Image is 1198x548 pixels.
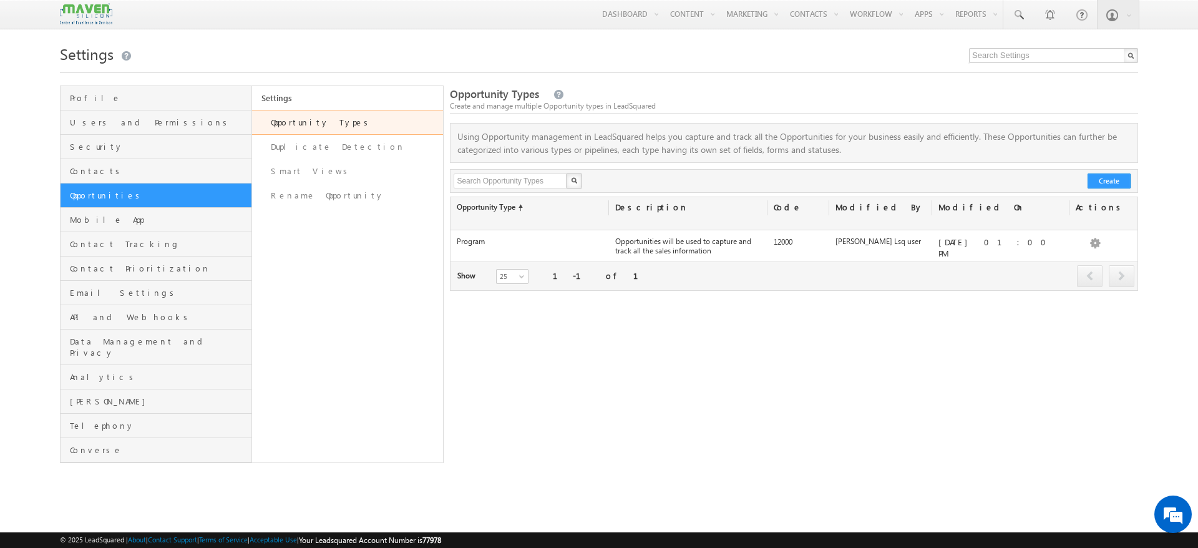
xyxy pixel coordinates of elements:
a: Security [61,135,251,159]
a: Terms of Service [199,536,248,544]
span: Analytics [70,371,248,383]
span: Users and Permissions [70,117,248,128]
div: Show [457,270,486,281]
img: Custom Logo [60,3,112,25]
span: 77978 [422,536,441,545]
input: Search Settings [969,48,1138,63]
span: [PERSON_NAME] [70,396,248,407]
div: Description [609,197,767,218]
span: Contact Prioritization [70,263,248,274]
img: Search [571,177,577,183]
a: Telephony [61,414,251,438]
a: Rename Opportunity [252,183,444,208]
div: Actions [1069,197,1111,218]
div: Create and manage multiple Opportunity types in LeadSquared [450,100,1138,112]
div: Modified By [829,197,932,230]
a: Contact Tracking [61,232,251,257]
label: Opportunity Type [457,202,603,213]
span: Mobile App [70,214,248,225]
a: Data Management and Privacy [61,330,251,365]
a: [PERSON_NAME] [61,389,251,414]
span: Your Leadsquared Account Number is [299,536,441,545]
div: 1-1 of 1 [553,270,653,281]
p: Using Opportunity management in LeadSquared helps you capture and track all the Opportunities for... [450,130,1137,156]
div: Modified On [932,197,1069,218]
a: Contacts [61,159,251,183]
a: Email Settings [61,281,251,305]
label: Opportunities will be used to capture and track all the sales information [615,237,761,255]
button: Create [1088,174,1131,188]
span: Profile [70,92,248,104]
a: Opportunity Types [252,110,444,135]
span: Security [70,141,248,152]
span: API and Webhooks [70,311,248,323]
a: Duplicate Detection [252,135,444,159]
a: Users and Permissions [61,110,251,135]
span: Opportunity Types [450,87,539,101]
a: Analytics [61,365,251,389]
a: Acceptable Use [250,536,297,544]
a: Smart Views [252,159,444,183]
span: © 2025 LeadSquared | | | | | [60,534,441,546]
span: Opportunities [70,190,248,201]
span: Data Management and Privacy [70,336,248,358]
div: Code [767,197,829,218]
span: Converse [70,444,248,456]
a: Contact Prioritization [61,257,251,281]
span: Contacts [70,165,248,177]
a: API and Webhooks [61,305,251,330]
div: [DATE] 01:00 PM [932,236,1069,260]
a: Settings [252,86,444,110]
label: [PERSON_NAME] Lsq user [835,237,921,246]
div: 12000 [767,236,829,253]
a: Contact Support [148,536,197,544]
span: Settings [60,44,114,64]
a: Converse [61,438,251,462]
span: 25 [497,271,530,282]
span: Email Settings [70,287,248,298]
span: Telephony [70,420,248,431]
input: Search Opportunity Types [454,174,568,188]
a: Opportunities [61,183,251,208]
a: About [128,536,146,544]
a: Mobile App [61,208,251,232]
label: Program [457,237,485,246]
a: 25 [496,269,528,284]
a: Profile [61,86,251,110]
span: Contact Tracking [70,238,248,250]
